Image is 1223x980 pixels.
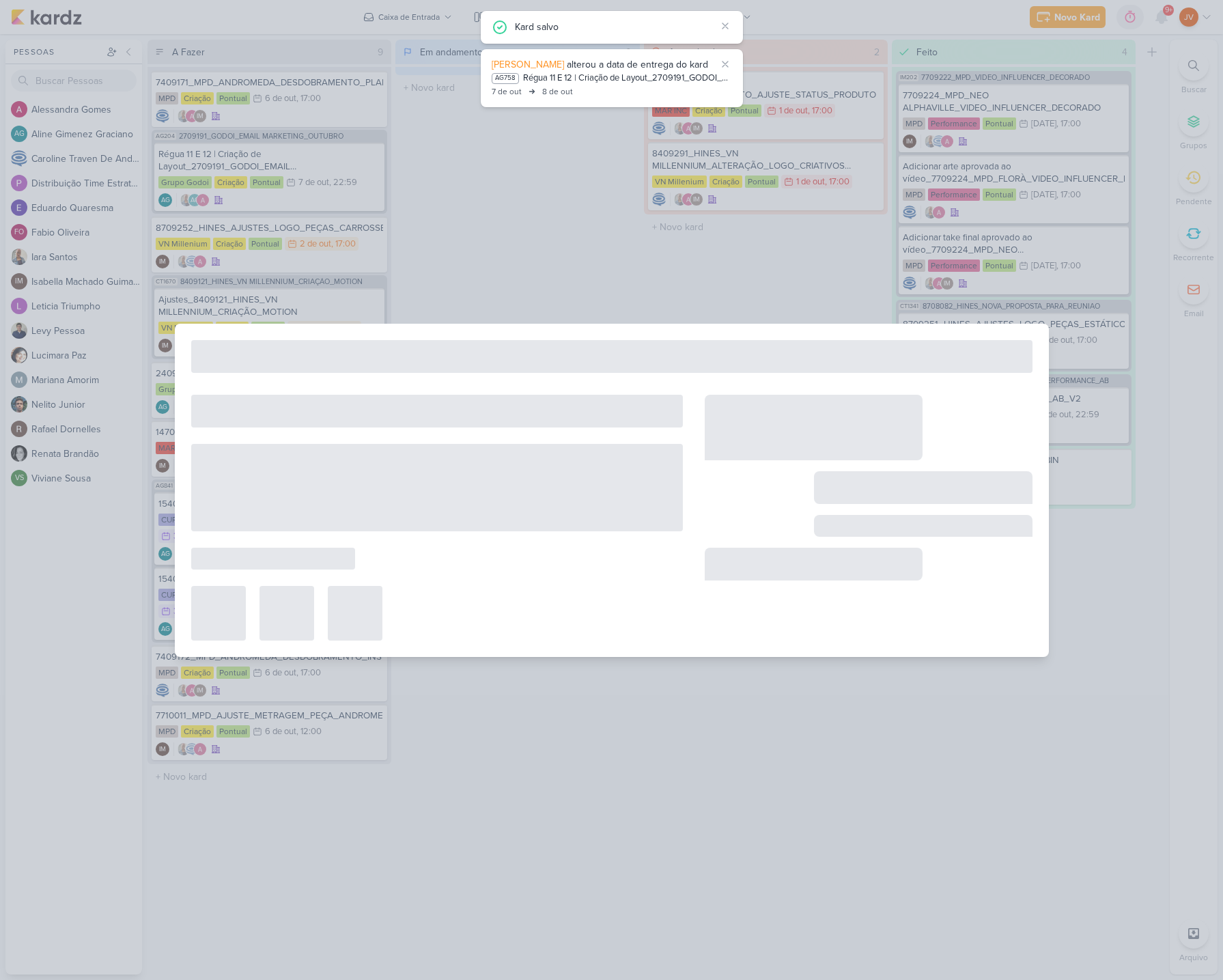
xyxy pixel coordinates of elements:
div: Régua 11 E 12 | Criação de Layout_2709191_GODOI_EMAIL MARKETING_OUTUBRO [523,72,732,85]
span: [PERSON_NAME] [492,59,564,70]
div: AG758 [492,73,519,84]
div: 7 de out [492,85,522,98]
span: alterou a data de entrega do kard [567,59,708,70]
div: Kard salvo [515,19,716,34]
div: 8 de out [542,85,573,98]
